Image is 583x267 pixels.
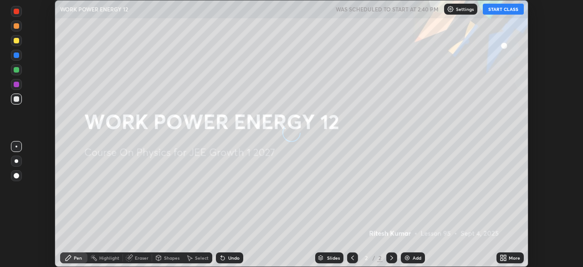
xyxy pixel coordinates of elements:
img: add-slide-button [404,254,411,262]
div: Slides [327,256,340,260]
p: Settings [456,7,474,11]
div: 2 [362,255,371,261]
div: Pen [74,256,82,260]
h5: WAS SCHEDULED TO START AT 2:40 PM [336,5,439,13]
div: Shapes [164,256,179,260]
button: START CLASS [483,4,524,15]
div: 2 [377,254,383,262]
div: / [373,255,375,261]
img: class-settings-icons [447,5,454,13]
div: Add [413,256,421,260]
div: Select [195,256,209,260]
div: Eraser [135,256,148,260]
div: Highlight [99,256,119,260]
div: Undo [228,256,240,260]
div: More [509,256,520,260]
p: WORK POWER ENERGY 12 [60,5,128,13]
